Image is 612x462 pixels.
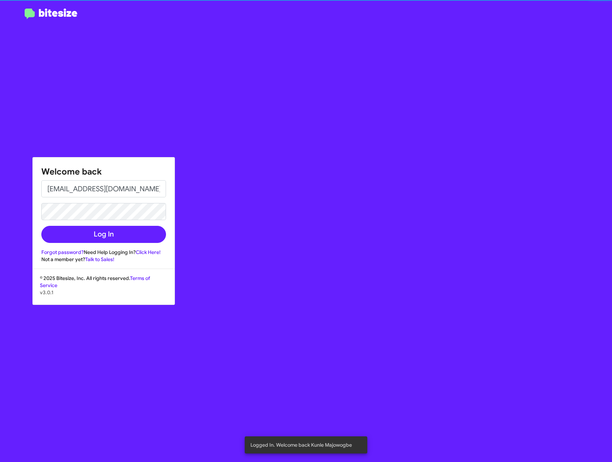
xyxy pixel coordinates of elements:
[41,180,166,197] input: Email address
[33,275,175,305] div: © 2025 Bitesize, Inc. All rights reserved.
[250,441,352,448] span: Logged In. Welcome back Kunle Majowogbe
[41,256,166,263] div: Not a member yet?
[136,249,161,255] a: Click Here!
[41,166,166,177] h1: Welcome back
[41,249,166,256] div: Need Help Logging In?
[85,256,114,263] a: Talk to Sales!
[40,289,167,296] p: v3.0.1
[41,226,166,243] button: Log In
[41,249,84,255] a: Forgot password?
